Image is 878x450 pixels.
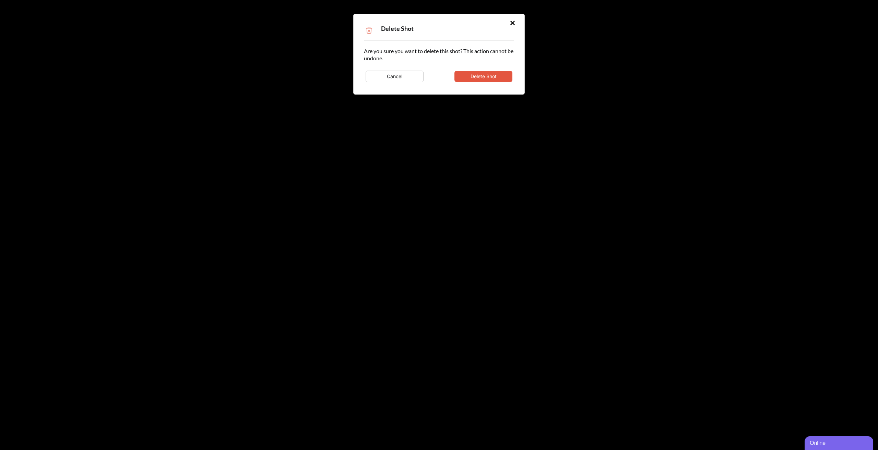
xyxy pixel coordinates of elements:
[364,47,514,84] div: Are you sure you want to delete this shot? This action cannot be undone.
[454,71,512,82] button: Delete Shot
[381,25,414,32] span: Delete Shot
[366,71,424,82] button: Cancel
[364,25,374,35] img: Trash Icon
[805,435,875,450] iframe: chat widget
